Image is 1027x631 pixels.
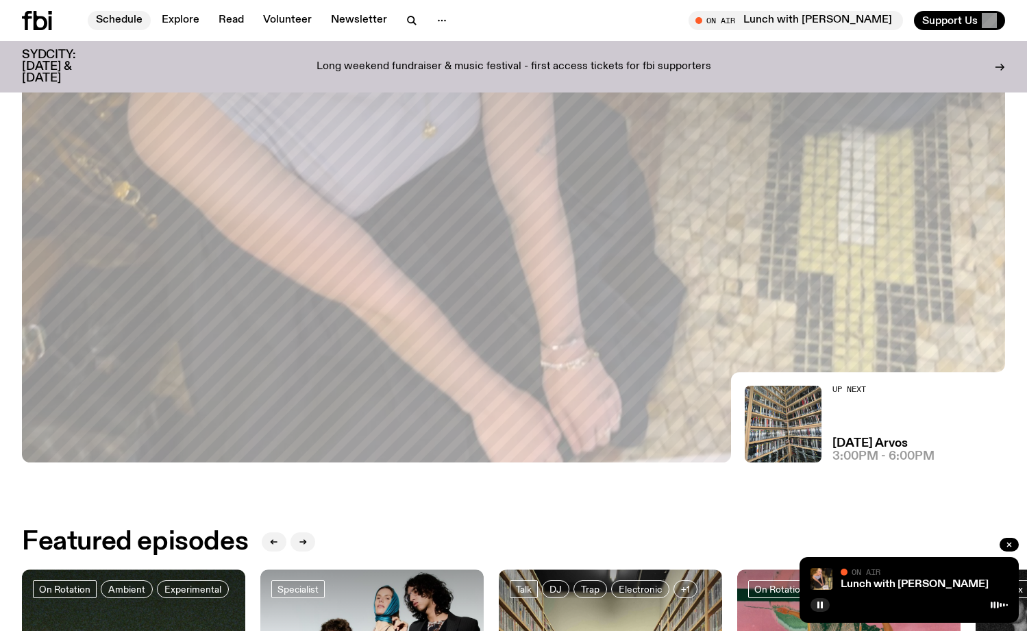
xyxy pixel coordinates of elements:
h2: Up Next [832,386,935,393]
a: Newsletter [323,11,395,30]
a: Schedule [88,11,151,30]
button: +1 [673,580,697,598]
a: Trap [573,580,607,598]
p: Long weekend fundraiser & music festival - first access tickets for fbi supporters [317,61,711,73]
a: Read [210,11,252,30]
span: Electronic [619,584,662,595]
span: On Rotation [754,584,806,595]
span: +1 [681,584,690,595]
span: On Rotation [39,584,90,595]
button: On AirLunch with [PERSON_NAME] [689,11,903,30]
a: Specialist [271,580,325,598]
a: Volunteer [255,11,320,30]
span: Ambient [108,584,145,595]
img: A corner shot of the fbi music library [745,386,821,462]
span: Specialist [277,584,319,595]
a: Electronic [611,580,669,598]
a: [DATE] Arvos [832,438,908,449]
a: On Rotation [33,580,97,598]
h2: Featured episodes [22,530,248,554]
a: Talk [510,580,538,598]
span: DJ [549,584,562,595]
a: Explore [153,11,208,30]
a: Ambient [101,580,153,598]
h3: SYDCITY: [DATE] & [DATE] [22,49,110,84]
span: Experimental [164,584,221,595]
span: On Air [852,567,880,576]
span: 3:00pm - 6:00pm [832,451,935,462]
a: DJ [542,580,569,598]
img: SLC lunch cover [811,568,832,590]
a: Experimental [157,580,229,598]
span: Support Us [922,14,978,27]
a: Lunch with [PERSON_NAME] [841,579,989,590]
span: Talk [516,584,532,595]
button: Support Us [914,11,1005,30]
a: On Rotation [748,580,812,598]
span: Trap [581,584,599,595]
